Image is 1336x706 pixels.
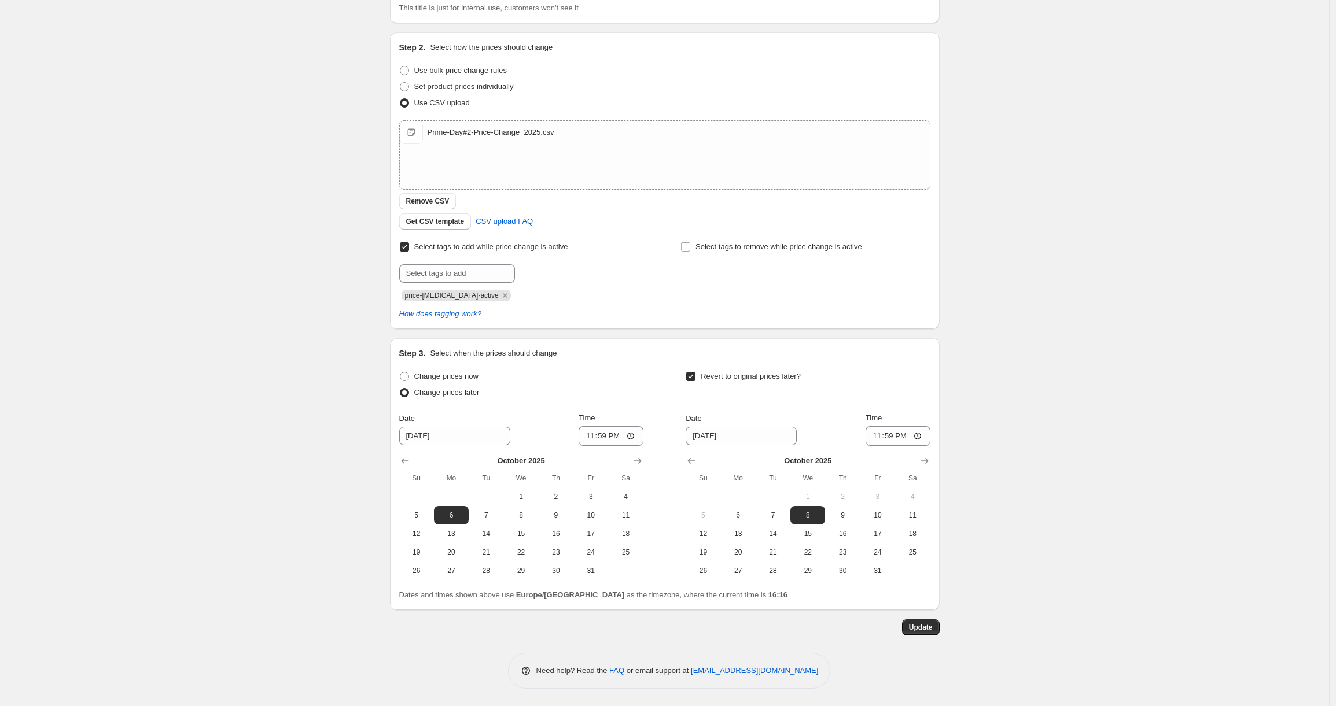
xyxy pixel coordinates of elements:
[613,529,638,538] span: 18
[866,413,882,422] span: Time
[399,264,515,283] input: Select tags to add
[503,561,538,580] button: Wednesday October 29 2025
[578,529,603,538] span: 17
[825,561,860,580] button: Thursday October 30 2025
[573,524,608,543] button: Friday October 17 2025
[686,524,720,543] button: Sunday October 12 2025
[404,474,429,483] span: Su
[434,469,469,487] th: Monday
[691,666,818,675] a: [EMAIL_ADDRESS][DOMAIN_NAME]
[399,427,510,445] input: 9/26/2025
[439,511,464,520] span: 6
[865,529,890,538] span: 17
[630,453,646,469] button: Show next month, November 2025
[608,506,643,524] button: Saturday October 11 2025
[508,548,533,557] span: 22
[404,511,429,520] span: 5
[434,524,469,543] button: Monday October 13 2025
[902,619,940,635] button: Update
[543,529,569,538] span: 16
[399,524,434,543] button: Sunday October 12 2025
[830,511,855,520] span: 9
[573,487,608,506] button: Friday October 3 2025
[690,566,716,575] span: 26
[795,529,820,538] span: 15
[543,548,569,557] span: 23
[430,42,553,53] p: Select how the prices should change
[900,474,925,483] span: Sa
[503,487,538,506] button: Wednesday October 1 2025
[469,212,540,231] a: CSV upload FAQ
[399,561,434,580] button: Sunday October 26 2025
[405,291,499,300] span: price-change-job-active
[790,487,825,506] button: Wednesday October 1 2025
[414,98,470,107] span: Use CSV upload
[721,506,756,524] button: Monday October 6 2025
[439,566,464,575] span: 27
[439,529,464,538] span: 13
[825,543,860,561] button: Thursday October 23 2025
[399,414,415,423] span: Date
[414,82,514,91] span: Set product prices individually
[860,543,895,561] button: Friday October 24 2025
[825,524,860,543] button: Thursday October 16 2025
[473,566,499,575] span: 28
[473,529,499,538] span: 14
[686,427,797,445] input: 9/26/2025
[768,590,787,599] b: 16:16
[865,492,890,501] span: 3
[430,348,557,359] p: Select when the prices should change
[508,529,533,538] span: 15
[721,524,756,543] button: Monday October 13 2025
[613,474,638,483] span: Sa
[508,474,533,483] span: We
[573,469,608,487] th: Friday
[414,388,480,397] span: Change prices later
[399,3,579,12] span: This title is just for internal use, customers won't see it
[760,511,786,520] span: 7
[721,561,756,580] button: Monday October 27 2025
[539,524,573,543] button: Thursday October 16 2025
[428,127,554,138] div: Prime-Day#2-Price-Change_2025.csv
[434,561,469,580] button: Monday October 27 2025
[508,566,533,575] span: 29
[608,524,643,543] button: Saturday October 18 2025
[613,511,638,520] span: 11
[516,590,624,599] b: Europe/[GEOGRAPHIC_DATA]
[573,561,608,580] button: Friday October 31 2025
[756,561,790,580] button: Tuesday October 28 2025
[760,548,786,557] span: 21
[399,506,434,524] button: Sunday October 5 2025
[404,529,429,538] span: 12
[860,506,895,524] button: Friday October 10 2025
[825,487,860,506] button: Thursday October 2 2025
[399,590,788,599] span: Dates and times shown above use as the timezone, where the current time is
[539,561,573,580] button: Thursday October 30 2025
[795,492,820,501] span: 1
[503,469,538,487] th: Wednesday
[573,543,608,561] button: Friday October 24 2025
[690,511,716,520] span: 5
[578,474,603,483] span: Fr
[543,511,569,520] span: 9
[865,548,890,557] span: 24
[406,217,465,226] span: Get CSV template
[399,213,472,230] button: Get CSV template
[760,566,786,575] span: 28
[756,506,790,524] button: Tuesday October 7 2025
[536,666,610,675] span: Need help? Read the
[469,506,503,524] button: Tuesday October 7 2025
[895,487,930,506] button: Saturday October 4 2025
[790,469,825,487] th: Wednesday
[508,492,533,501] span: 1
[624,666,691,675] span: or email support at
[434,543,469,561] button: Monday October 20 2025
[500,290,510,301] button: Remove price-change-job-active
[726,548,751,557] span: 20
[790,561,825,580] button: Wednesday October 29 2025
[795,511,820,520] span: 8
[578,492,603,501] span: 3
[397,453,413,469] button: Show previous month, September 2025
[860,469,895,487] th: Friday
[756,543,790,561] button: Tuesday October 21 2025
